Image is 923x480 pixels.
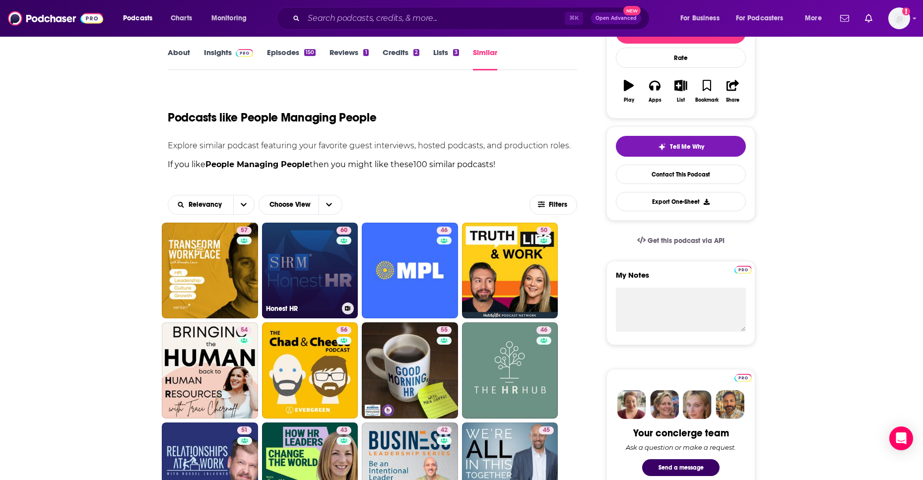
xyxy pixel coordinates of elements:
button: Apps [642,73,667,109]
p: Explore similar podcast featuring your favorite guest interviews, hosted podcasts, and production... [168,141,577,150]
strong: People Managing People [205,160,310,169]
a: Lists3 [433,48,459,70]
img: Jon Profile [716,390,744,419]
span: 46 [441,226,448,236]
span: 51 [241,425,248,435]
a: Show notifications dropdown [861,10,876,27]
input: Search podcasts, credits, & more... [304,10,565,26]
button: open menu [168,201,233,208]
span: For Podcasters [736,11,784,25]
button: Send a message [642,459,720,476]
button: open menu [116,10,165,26]
a: Episodes150 [267,48,316,70]
a: Get this podcast via API [629,229,732,253]
img: Podchaser Pro [236,49,253,57]
div: Bookmark [695,97,719,103]
a: 57 [162,223,258,319]
span: New [623,6,641,15]
span: Tell Me Why [670,143,704,151]
a: 54 [162,322,258,419]
button: List [668,73,694,109]
span: 54 [241,325,248,335]
a: Similar [473,48,497,70]
div: Play [624,97,634,103]
img: Jules Profile [683,390,712,419]
svg: Add a profile image [902,7,910,15]
a: 60 [336,227,351,235]
a: 51 [237,426,252,434]
span: 57 [241,226,248,236]
div: 150 [304,49,316,56]
img: Podchaser Pro [734,374,752,382]
a: 42 [437,426,452,434]
span: 56 [340,325,347,335]
img: Barbara Profile [650,390,679,419]
button: open menu [204,10,260,26]
a: 56 [336,326,351,334]
a: 45 [539,426,554,434]
span: Choose View [262,196,319,213]
a: 55 [437,326,452,334]
h1: Podcasts like People Managing People [168,110,376,125]
div: List [677,97,685,103]
div: Open Intercom Messenger [889,426,913,450]
button: open menu [233,195,254,214]
span: Charts [171,11,192,25]
span: Get this podcast via API [648,237,725,245]
span: 45 [543,425,550,435]
button: Choose View [259,195,342,215]
button: Show profile menu [888,7,910,29]
a: 56 [262,322,358,419]
div: 2 [413,49,419,56]
button: open menu [729,10,798,26]
h2: Choose List sort [168,195,255,215]
button: tell me why sparkleTell Me Why [616,136,746,157]
a: 43 [336,426,351,434]
img: tell me why sparkle [658,143,666,151]
p: If you like then you might like these 100 similar podcasts ! [168,158,577,171]
span: More [805,11,822,25]
a: 50 [462,223,558,319]
a: InsightsPodchaser Pro [204,48,253,70]
a: About [168,48,190,70]
span: 55 [441,325,448,335]
div: Share [726,97,739,103]
button: open menu [798,10,834,26]
div: Apps [649,97,661,103]
div: Your concierge team [633,427,729,439]
span: 60 [340,226,347,236]
a: 55 [362,322,458,419]
button: open menu [673,10,732,26]
div: 3 [453,49,459,56]
a: Contact This Podcast [616,165,746,184]
img: User Profile [888,7,910,29]
a: 50 [536,227,551,235]
span: 43 [340,425,347,435]
a: 54 [237,326,252,334]
a: 46 [536,326,551,334]
h3: Honest HR [266,304,338,313]
span: 46 [540,325,547,335]
span: Monitoring [211,11,247,25]
button: Bookmark [694,73,720,109]
button: Open AdvancedNew [591,12,641,24]
a: 60Honest HR [262,223,358,319]
a: Show notifications dropdown [836,10,853,27]
img: Podchaser Pro [734,266,752,274]
a: 46 [362,223,458,319]
span: Logged in as ashleyswett [888,7,910,29]
label: My Notes [616,270,746,288]
div: 1 [363,49,368,56]
h2: Choose View [259,195,349,215]
button: Export One-Sheet [616,192,746,211]
span: Open Advanced [595,16,637,21]
a: Charts [164,10,198,26]
a: 57 [237,227,252,235]
button: Filters [529,195,577,215]
a: 46 [437,227,452,235]
span: Relevancy [189,201,225,208]
span: ⌘ K [565,12,583,25]
a: Pro website [734,264,752,274]
img: Podchaser - Follow, Share and Rate Podcasts [8,9,103,28]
